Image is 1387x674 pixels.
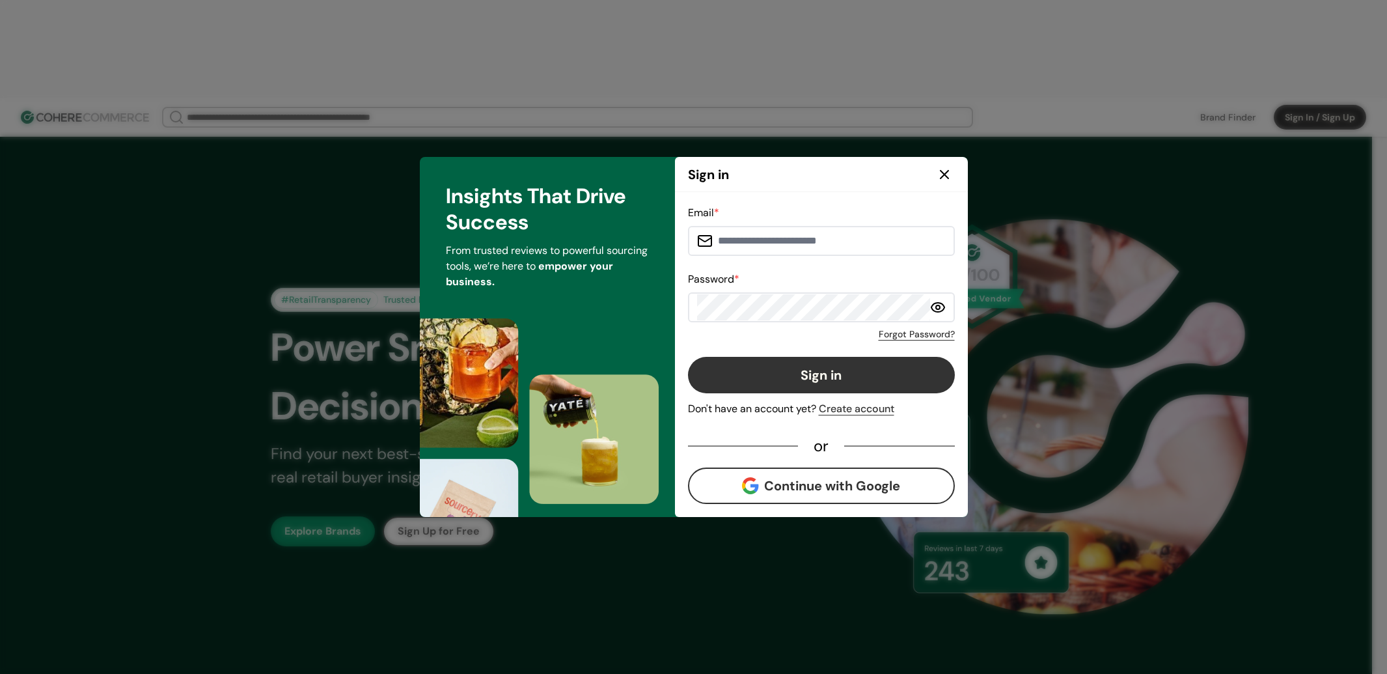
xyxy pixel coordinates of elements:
div: Don't have an account yet? [688,401,955,417]
div: or [798,440,844,452]
button: Continue with Google [688,468,955,504]
a: Forgot Password? [879,328,955,341]
h3: Insights That Drive Success [446,183,649,235]
div: Create account [819,401,894,417]
h2: Sign in [688,165,729,184]
button: Sign in [688,357,955,393]
label: Password [688,272,739,286]
label: Email [688,206,719,219]
p: From trusted reviews to powerful sourcing tools, we’re here to [446,243,649,290]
